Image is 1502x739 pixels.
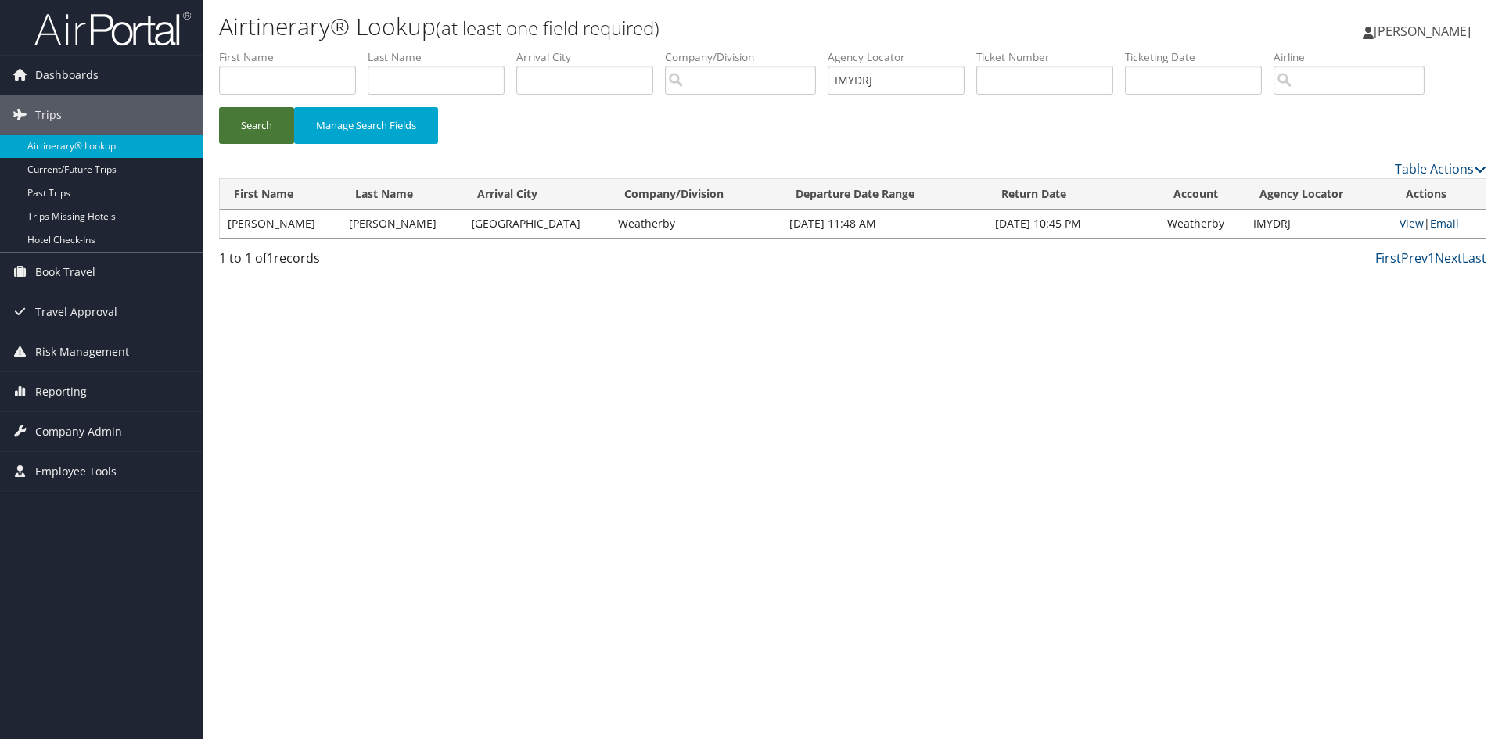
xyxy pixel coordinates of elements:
a: View [1400,216,1424,231]
label: Ticketing Date [1125,49,1274,65]
td: Weatherby [1159,210,1245,238]
td: [GEOGRAPHIC_DATA] [463,210,610,238]
a: 1 [1428,249,1435,267]
h1: Airtinerary® Lookup [219,10,1064,43]
span: Book Travel [35,253,95,292]
td: [PERSON_NAME] [341,210,462,238]
a: Last [1462,249,1486,267]
label: Airline [1274,49,1436,65]
button: Search [219,107,294,144]
a: Table Actions [1395,160,1486,178]
span: Trips [35,95,62,135]
th: Account: activate to sort column ascending [1159,179,1245,210]
label: First Name [219,49,368,65]
label: Company/Division [665,49,828,65]
span: Dashboards [35,56,99,95]
img: airportal-logo.png [34,10,191,47]
span: Reporting [35,372,87,411]
th: Arrival City: activate to sort column ascending [463,179,610,210]
span: Travel Approval [35,292,117,332]
span: 1 [267,249,274,267]
span: [PERSON_NAME] [1374,23,1471,40]
span: Company Admin [35,412,122,451]
label: Ticket Number [976,49,1125,65]
label: Arrival City [516,49,665,65]
a: Email [1430,216,1459,231]
label: Agency Locator [828,49,976,65]
th: Last Name: activate to sort column ascending [341,179,462,210]
a: Prev [1401,249,1428,267]
th: First Name: activate to sort column ascending [220,179,341,210]
a: Next [1435,249,1462,267]
a: First [1375,249,1401,267]
td: [DATE] 11:48 AM [782,210,988,238]
th: Actions [1392,179,1486,210]
th: Agency Locator: activate to sort column ascending [1245,179,1392,210]
td: IMYDRJ [1245,210,1392,238]
label: Last Name [368,49,516,65]
button: Manage Search Fields [294,107,438,144]
td: Weatherby [610,210,782,238]
div: 1 to 1 of records [219,249,519,275]
th: Departure Date Range: activate to sort column ascending [782,179,988,210]
th: Return Date: activate to sort column ascending [987,179,1159,210]
td: [DATE] 10:45 PM [987,210,1159,238]
span: Risk Management [35,332,129,371]
span: Employee Tools [35,452,117,491]
th: Company/Division [610,179,782,210]
small: (at least one field required) [436,15,659,41]
a: [PERSON_NAME] [1363,8,1486,55]
td: [PERSON_NAME] [220,210,341,238]
td: | [1392,210,1486,238]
